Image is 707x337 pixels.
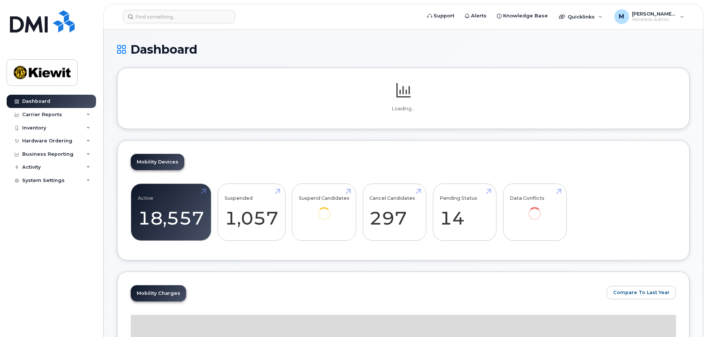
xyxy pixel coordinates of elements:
[369,188,419,237] a: Cancel Candidates 297
[613,289,670,296] span: Compare To Last Year
[138,188,204,237] a: Active 18,557
[225,188,279,237] a: Suspended 1,057
[131,154,184,170] a: Mobility Devices
[440,188,489,237] a: Pending Status 14
[510,188,560,230] a: Data Conflicts
[117,43,690,56] h1: Dashboard
[131,105,676,112] p: Loading...
[607,286,676,299] button: Compare To Last Year
[299,188,349,230] a: Suspend Candidates
[131,285,186,301] a: Mobility Charges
